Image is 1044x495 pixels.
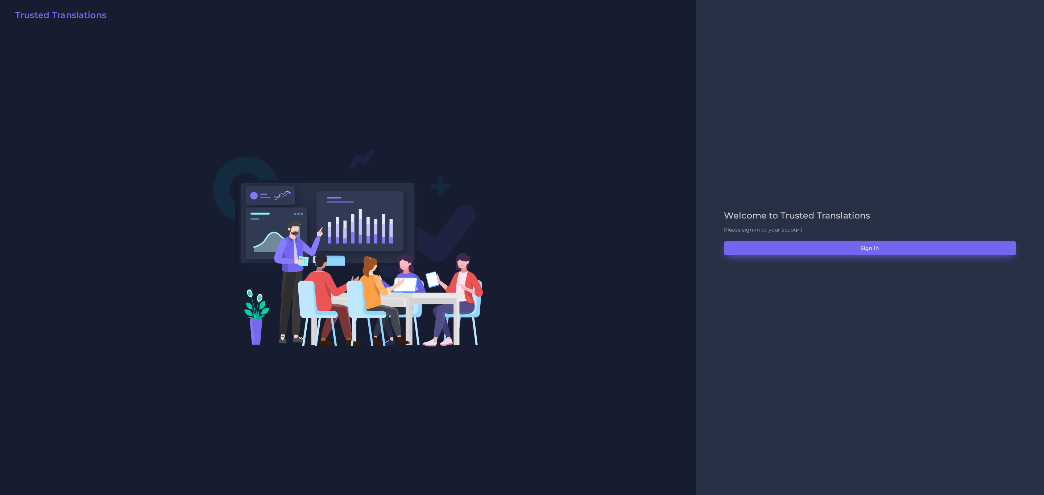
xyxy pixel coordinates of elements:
h2: Welcome to Trusted Translations [724,211,1016,221]
button: Sign in [724,241,1016,255]
p: Please sign-in to your account [724,226,1016,234]
img: Login V2 [213,149,484,347]
a: Trusted Translations [10,10,106,23]
h2: Trusted Translations [15,10,106,21]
